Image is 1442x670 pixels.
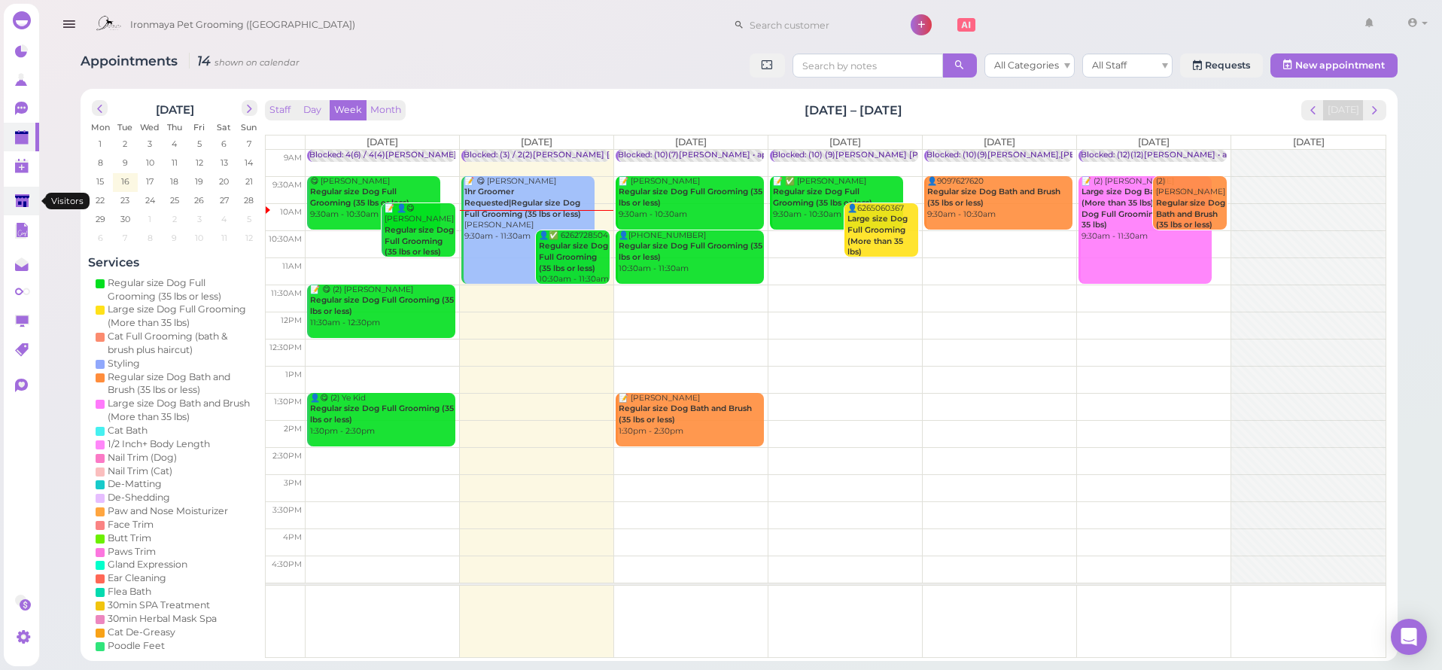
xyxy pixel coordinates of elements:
[245,212,253,226] span: 5
[108,477,162,491] div: De-Matting
[108,626,175,639] div: Cat De-Greasy
[145,175,155,188] span: 17
[309,393,455,437] div: 👤😋 (2) Ye Kid 1:30pm - 2:30pm
[96,231,105,245] span: 6
[464,187,581,218] b: 1hr Groomer Requested|Regular size Dog Full Grooming (35 lbs or less)
[285,370,302,379] span: 1pm
[156,100,194,117] h2: [DATE]
[108,370,254,397] div: Regular size Dog Bath and Brush (35 lbs or less)
[829,136,861,148] span: [DATE]
[169,193,181,207] span: 25
[619,404,752,425] b: Regular size Dog Bath and Brush (35 lbs or less)
[272,559,302,569] span: 4:30pm
[121,137,129,151] span: 2
[145,156,156,169] span: 10
[272,180,302,190] span: 9:30am
[618,176,764,221] div: 📝 [PERSON_NAME] 9:30am - 10:30am
[309,176,440,221] div: 😋 [PERSON_NAME] 9:30am - 10:30am
[385,225,454,257] b: Regular size Dog Full Grooming (35 lbs or less)
[96,156,105,169] span: 8
[1081,187,1206,230] b: Large size Dog Bath and Brush (More than 35 lbs)|Large size Dog Full Grooming (More than 35 lbs)
[1081,176,1212,242] div: 📝 (2) [PERSON_NAME] 9:30am - 11:30am
[744,13,890,37] input: Search customer
[772,176,903,221] div: 📝 ✅ [PERSON_NAME] 9:30am - 10:30am
[108,558,187,571] div: Gland Expression
[88,255,261,270] h4: Services
[244,231,254,245] span: 12
[193,193,205,207] span: 26
[220,212,228,226] span: 4
[91,122,110,132] span: Mon
[196,137,203,151] span: 5
[1391,619,1427,655] div: Open Intercom Messenger
[193,122,205,132] span: Fri
[294,100,330,120] button: Day
[219,156,230,169] span: 13
[108,437,210,451] div: 1/2 Inch+ Body Length
[108,330,254,357] div: Cat Full Grooming (bath & brush plus haircut)
[119,193,131,207] span: 23
[309,285,455,329] div: 📝 😋 (2) [PERSON_NAME] 11:30am - 12:30pm
[244,175,254,188] span: 21
[81,53,181,69] span: Appointments
[283,532,302,542] span: 4pm
[220,137,228,151] span: 6
[464,176,595,242] div: 📝 😋 [PERSON_NAME] [PERSON_NAME] 9:30am - 11:30am
[92,100,108,116] button: prev
[284,478,302,488] span: 3pm
[170,231,178,245] span: 9
[121,231,129,245] span: 7
[1081,150,1274,161] div: Blocked: (12)(12)[PERSON_NAME] • appointment
[241,122,257,132] span: Sun
[675,136,707,148] span: [DATE]
[926,176,1072,221] div: 👤9097627620 9:30am - 10:30am
[196,212,203,226] span: 3
[618,230,764,275] div: 👤[PHONE_NUMBER] 10:30am - 11:30am
[1155,176,1227,242] div: (2) [PERSON_NAME] 9:30am - 10:30am
[281,315,302,325] span: 12pm
[1301,100,1325,120] button: prev
[309,150,516,161] div: Blocked: 4(6) / 4(4)[PERSON_NAME] • appointment
[108,545,156,559] div: Paws Trim
[618,150,809,161] div: Blocked: (10)(7)[PERSON_NAME] • appointment
[97,137,103,151] span: 1
[108,585,151,598] div: Flea Bath
[310,404,454,425] b: Regular size Dog Full Grooming (35 lbs or less)
[269,343,302,352] span: 12:30pm
[146,137,154,151] span: 3
[1270,53,1398,78] button: New appointment
[618,393,764,437] div: 📝 [PERSON_NAME] 1:30pm - 2:30pm
[140,122,160,132] span: Wed
[1156,198,1225,230] b: Regular size Dog Bath and Brush (35 lbs or less)
[805,102,902,119] h2: [DATE] – [DATE]
[1363,100,1386,120] button: next
[121,156,129,169] span: 9
[773,187,872,208] b: Regular size Dog Full Grooming (35 lbs or less)
[242,193,255,207] span: 28
[242,100,257,116] button: next
[94,212,107,226] span: 29
[45,193,90,209] div: Visitors
[271,288,302,298] span: 11:30am
[265,100,295,120] button: Staff
[310,187,409,208] b: Regular size Dog Full Grooming (35 lbs or less)
[792,53,943,78] input: Search by notes
[310,295,454,316] b: Regular size Dog Full Grooming (35 lbs or less)
[108,276,254,303] div: Regular size Dog Full Grooming (35 lbs or less)
[108,504,228,518] div: Paw and Nose Moisturizer
[147,212,153,226] span: 1
[108,639,165,653] div: Poodle Feet
[108,303,254,330] div: Large size Dog Full Grooming (More than 35 lbs)
[108,598,210,612] div: 30min SPA Treatment
[272,451,302,461] span: 2:30pm
[994,59,1059,71] span: All Categories
[384,203,455,314] div: 📝 👤😋 [PERSON_NAME] mini schnauzer , bad for grooming puppy 10:00am - 11:00am
[464,150,794,161] div: Blocked: (3) / 2(2)[PERSON_NAME] [PERSON_NAME] 9:30 10:00 1:30 • appointment
[120,175,131,188] span: 16
[95,175,105,188] span: 15
[170,156,179,169] span: 11
[367,136,398,148] span: [DATE]
[169,175,180,188] span: 18
[619,187,762,208] b: Regular size Dog Full Grooming (35 lbs or less)
[214,57,300,68] small: shown on calendar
